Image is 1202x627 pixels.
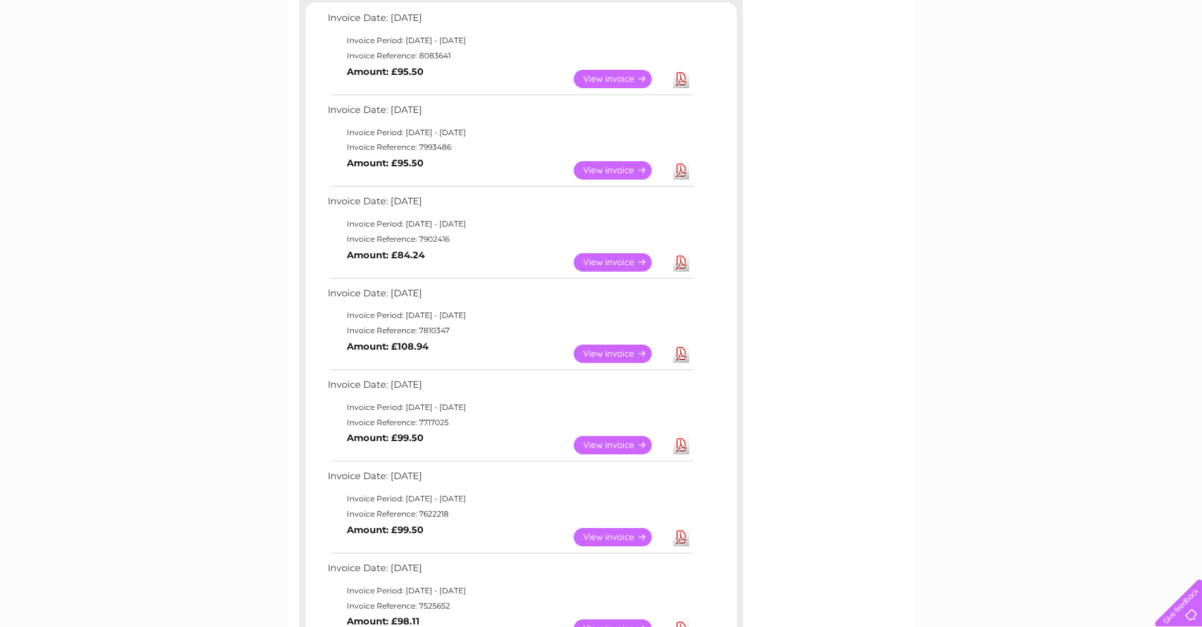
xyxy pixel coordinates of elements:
td: Invoice Period: [DATE] - [DATE] [325,308,695,323]
b: Amount: £98.11 [347,616,420,627]
td: Invoice Period: [DATE] - [DATE] [325,400,695,415]
a: View [574,253,667,272]
td: Invoice Reference: 8083641 [325,48,695,63]
a: Telecoms [1046,54,1084,63]
a: Energy [1011,54,1038,63]
td: Invoice Date: [DATE] [325,560,695,583]
a: Blog [1092,54,1110,63]
a: Download [673,436,689,454]
img: logo.png [42,33,107,72]
td: Invoice Date: [DATE] [325,10,695,33]
td: Invoice Reference: 7622218 [325,506,695,522]
td: Invoice Date: [DATE] [325,102,695,125]
td: Invoice Period: [DATE] - [DATE] [325,491,695,506]
td: Invoice Reference: 7902416 [325,232,695,247]
td: Invoice Period: [DATE] - [DATE] [325,216,695,232]
td: Invoice Date: [DATE] [325,468,695,491]
td: Invoice Reference: 7810347 [325,323,695,338]
a: View [574,345,667,363]
td: Invoice Reference: 7525652 [325,598,695,614]
a: Download [673,345,689,363]
div: Clear Business is a trading name of Verastar Limited (registered in [GEOGRAPHIC_DATA] No. 3667643... [302,7,901,62]
td: Invoice Date: [DATE] [325,285,695,308]
b: Amount: £95.50 [347,66,423,77]
td: Invoice Reference: 7717025 [325,415,695,430]
a: Water [979,54,1003,63]
a: Download [673,161,689,180]
a: View [574,161,667,180]
td: Invoice Period: [DATE] - [DATE] [325,125,695,140]
td: Invoice Date: [DATE] [325,376,695,400]
a: 0333 014 3131 [963,6,1050,22]
b: Amount: £99.50 [347,432,423,444]
a: Download [673,70,689,88]
b: Amount: £108.94 [347,341,429,352]
td: Invoice Period: [DATE] - [DATE] [325,583,695,598]
b: Amount: £99.50 [347,524,423,536]
a: Contact [1118,54,1149,63]
b: Amount: £95.50 [347,157,423,169]
td: Invoice Date: [DATE] [325,193,695,216]
a: Download [673,253,689,272]
a: View [574,436,667,454]
a: View [574,528,667,546]
b: Amount: £84.24 [347,249,425,261]
a: Log out [1160,54,1190,63]
a: View [574,70,667,88]
td: Invoice Period: [DATE] - [DATE] [325,33,695,48]
a: Download [673,528,689,546]
td: Invoice Reference: 7993486 [325,140,695,155]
